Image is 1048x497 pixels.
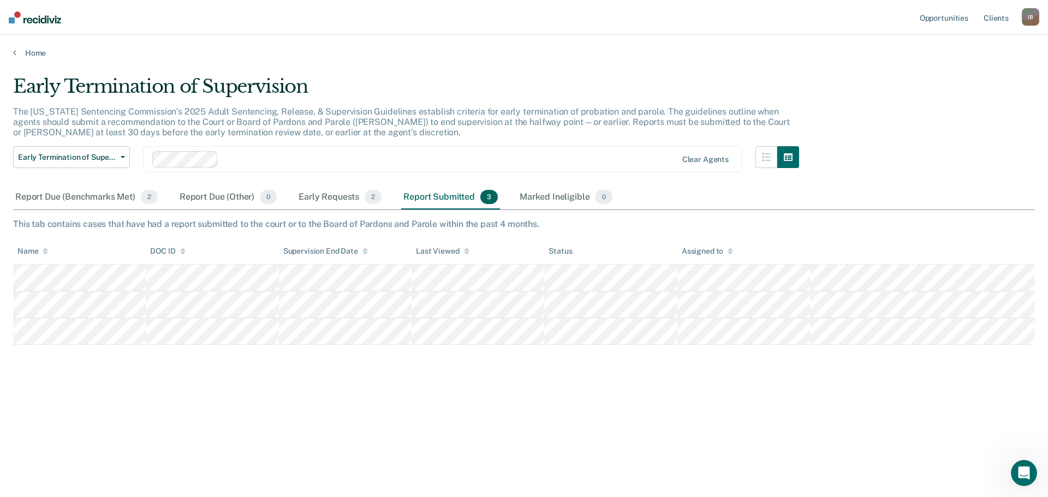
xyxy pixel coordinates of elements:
p: The [US_STATE] Sentencing Commission’s 2025 Adult Sentencing, Release, & Supervision Guidelines e... [13,106,790,137]
span: 2 [365,190,382,204]
div: I B [1022,8,1039,26]
div: Assigned to [682,247,733,256]
div: Clear agents [682,155,729,164]
span: 0 [260,190,277,204]
a: Home [13,48,1035,58]
div: Last Viewed [416,247,469,256]
div: Early Requests2 [296,185,384,209]
div: Report Due (Other)0 [177,185,279,209]
div: Status [549,247,572,256]
span: 0 [595,190,612,204]
span: 3 [480,190,498,204]
div: Marked Ineligible0 [517,185,615,209]
div: Name [17,247,48,256]
button: IB [1022,8,1039,26]
span: 2 [141,190,158,204]
iframe: Intercom live chat [1011,460,1037,486]
img: Recidiviz [9,11,61,23]
div: This tab contains cases that have had a report submitted to the court or to the Board of Pardons ... [13,219,1035,229]
div: Early Termination of Supervision [13,75,799,106]
button: Early Termination of Supervision [13,146,130,168]
span: Early Termination of Supervision [18,153,116,162]
div: Report Due (Benchmarks Met)2 [13,185,160,209]
div: Supervision End Date [283,247,368,256]
div: DOC ID [150,247,185,256]
div: Report Submitted3 [401,185,500,209]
